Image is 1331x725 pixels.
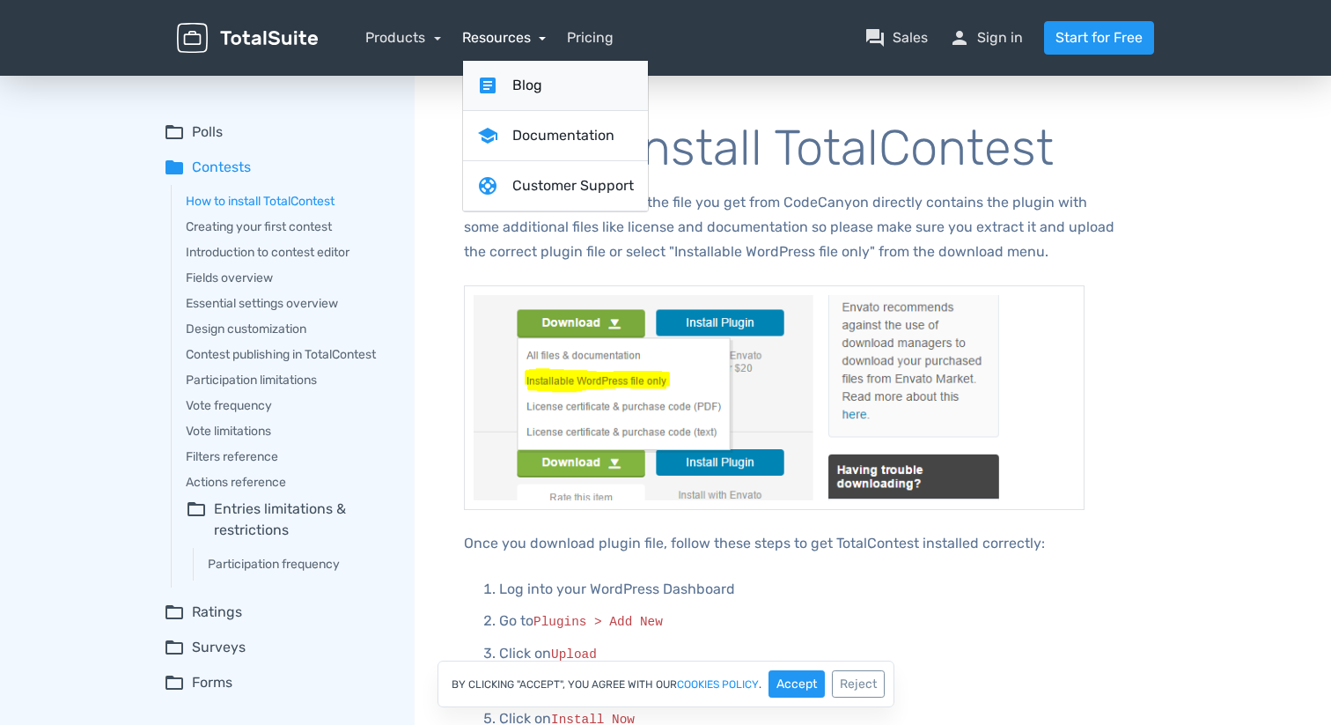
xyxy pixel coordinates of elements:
a: Participation frequency [208,555,390,573]
p: Once you download plugin file, follow these steps to get TotalContest installed correctly: [464,531,1118,556]
a: How to install TotalContest [186,192,390,211]
a: Participation limitations [186,371,390,389]
img: Download only installable file from CodeCanyon [464,285,1085,510]
span: school [477,125,498,146]
a: question_answerSales [864,27,928,48]
a: supportCustomer Support [463,161,648,211]
a: Contest publishing in TotalContest [186,345,390,364]
a: Resources [462,29,547,46]
summary: folderContests [164,157,390,178]
a: personSign in [949,27,1023,48]
a: Fields overview [186,269,390,287]
summary: folder_openEntries limitations & restrictions [186,499,390,541]
summary: folder_openSurveys [164,637,390,658]
summary: folder_openRatings [164,602,390,623]
span: question_answer [864,27,886,48]
button: Reject [832,670,885,698]
span: folder_open [186,499,207,541]
a: articleBlog [463,61,648,111]
code: Plugins > Add New [533,615,663,629]
div: By clicking "Accept", you agree with our . [438,661,894,707]
h1: How to install TotalContest [464,122,1118,176]
a: Products [365,29,441,46]
p: Go to [499,609,1118,634]
a: Creating your first contest [186,218,390,236]
a: schoolDocumentation [463,111,648,161]
a: Actions reference [186,473,390,492]
a: Start for Free [1044,21,1154,55]
summary: folder_openPolls [164,122,390,143]
p: Click on [499,641,1118,667]
a: Vote limitations [186,422,390,440]
a: Introduction to contest editor [186,243,390,262]
a: cookies policy [677,679,759,690]
span: folder [164,157,185,178]
a: Filters reference [186,448,390,466]
span: folder_open [164,637,185,658]
button: Accept [768,670,825,698]
span: person [949,27,970,48]
a: Vote frequency [186,396,390,415]
p: Log into your WordPress Dashboard [499,577,1118,602]
p: It’s important to notice that the file you get from CodeCanyon directly contains the plugin with ... [464,190,1118,264]
a: Pricing [567,27,614,48]
img: TotalSuite for WordPress [177,23,318,54]
span: folder_open [164,602,185,623]
span: folder_open [164,122,185,143]
span: support [477,175,498,196]
a: Essential settings overview [186,294,390,313]
code: Upload [551,647,597,662]
a: Design customization [186,320,390,338]
span: article [477,75,498,96]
